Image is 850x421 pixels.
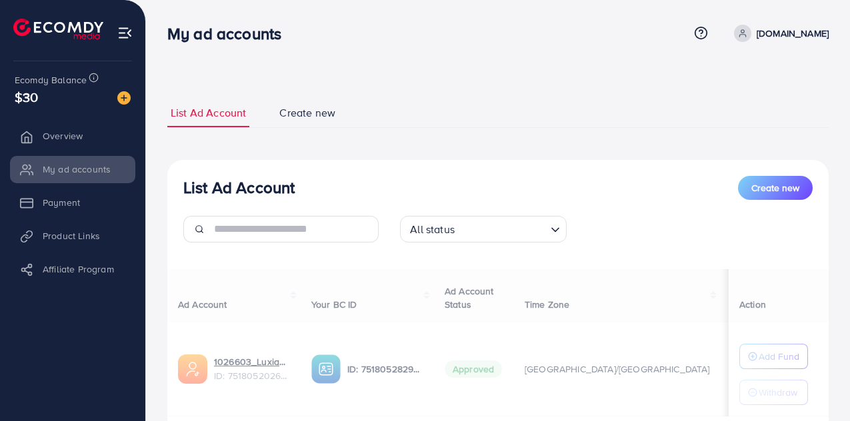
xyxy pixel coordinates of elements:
span: Create new [751,181,799,195]
p: [DOMAIN_NAME] [757,25,829,41]
span: Ecomdy Balance [15,73,87,87]
span: All status [407,220,457,239]
img: menu [117,25,133,41]
span: Create new [279,105,335,121]
img: image [117,91,131,105]
img: logo [13,19,103,39]
button: Create new [738,176,813,200]
h3: My ad accounts [167,24,292,43]
h3: List Ad Account [183,178,295,197]
input: Search for option [459,217,545,239]
span: $30 [15,87,38,107]
span: List Ad Account [171,105,246,121]
div: Search for option [400,216,567,242]
a: [DOMAIN_NAME] [729,25,829,42]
